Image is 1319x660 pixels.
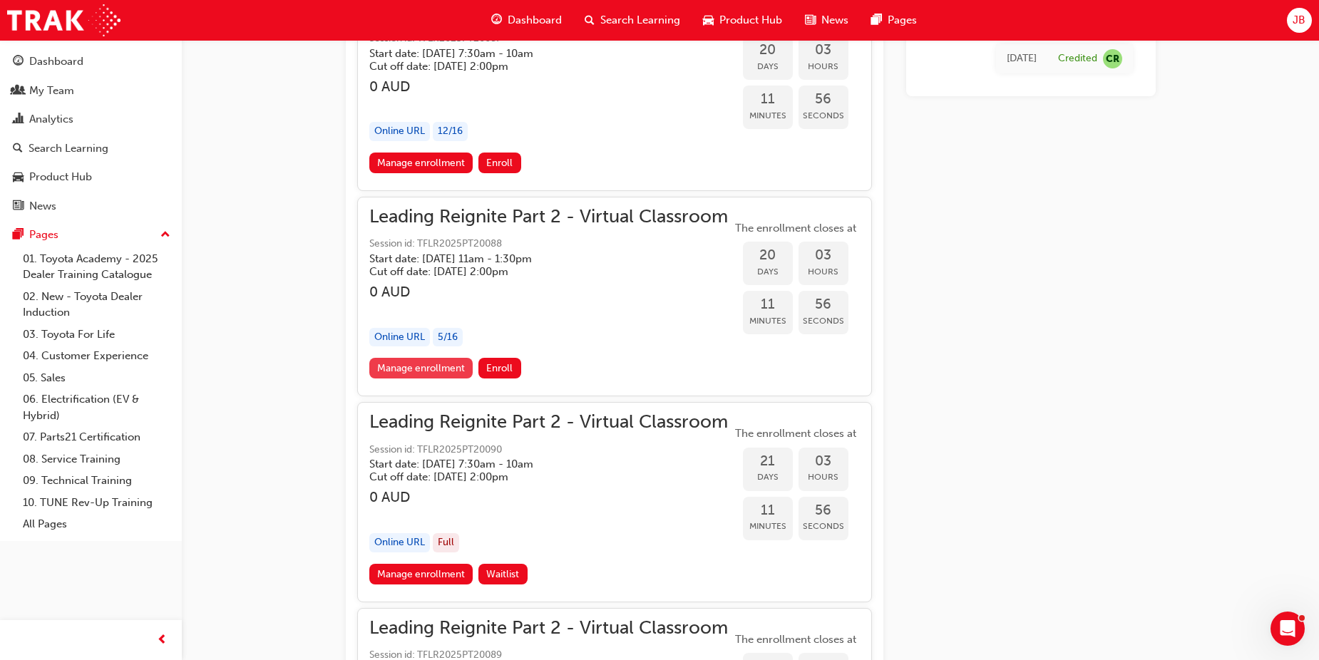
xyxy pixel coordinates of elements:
span: Minutes [743,518,793,535]
button: DashboardMy TeamAnalyticsSearch LearningProduct HubNews [6,46,176,222]
span: up-icon [160,226,170,244]
a: Product Hub [6,164,176,190]
a: My Team [6,78,176,104]
h3: 0 AUD [369,78,728,95]
div: Online URL [369,533,430,552]
span: Minutes [743,108,793,124]
button: JB [1287,8,1312,33]
a: 03. Toyota For Life [17,324,176,346]
span: pages-icon [13,229,24,242]
span: search-icon [13,143,23,155]
span: 56 [799,297,848,313]
a: guage-iconDashboard [480,6,573,35]
a: Manage enrollment [369,153,473,173]
span: news-icon [13,200,24,213]
span: 20 [743,42,793,58]
span: 03 [799,453,848,470]
div: Pages [29,227,58,243]
h5: Cut off date: [DATE] 2:00pm [369,60,705,73]
a: 05. Sales [17,367,176,389]
a: News [6,193,176,220]
iframe: Intercom live chat [1271,612,1305,646]
span: 20 [743,247,793,264]
div: My Team [29,83,74,99]
span: Waitlist [486,568,519,580]
span: The enrollment closes at [732,631,860,648]
div: Credited [1058,52,1097,66]
a: Analytics [6,106,176,133]
a: 08. Service Training [17,448,176,470]
span: Session id: TFLR2025PT20088 [369,236,728,252]
span: guage-icon [491,11,502,29]
div: 5 / 16 [433,328,463,347]
a: 01. Toyota Academy - 2025 Dealer Training Catalogue [17,248,176,286]
div: Full [433,533,459,552]
a: 06. Electrification (EV & Hybrid) [17,388,176,426]
button: Enroll [478,358,521,378]
div: Online URL [369,328,430,347]
span: 56 [799,502,848,519]
span: Leading Reignite Part 2 - Virtual Classroom [369,414,728,430]
div: Product Hub [29,169,92,185]
a: news-iconNews [794,6,860,35]
span: guage-icon [13,56,24,68]
a: 07. Parts21 Certification [17,426,176,448]
a: car-iconProduct Hub [692,6,794,35]
div: Analytics [29,111,73,128]
span: chart-icon [13,113,24,126]
span: Days [743,58,793,75]
span: The enrollment closes at [732,426,860,442]
span: Enroll [486,362,513,374]
h5: Start date: [DATE] 11am - 1:30pm [369,252,705,265]
a: Search Learning [6,135,176,162]
a: All Pages [17,513,176,535]
span: 03 [799,42,848,58]
div: Online URL [369,122,430,141]
button: Leading Reignite Part 2 - Virtual ClassroomSession id: TFLR2025PT20087Start date: [DATE] 7:30am -... [369,4,860,179]
span: 11 [743,502,793,519]
a: pages-iconPages [860,6,928,35]
span: prev-icon [157,631,168,649]
a: Manage enrollment [369,358,473,378]
span: Enroll [486,157,513,169]
a: 04. Customer Experience [17,345,176,367]
div: News [29,198,56,215]
a: 02. New - Toyota Dealer Induction [17,286,176,324]
span: people-icon [13,85,24,98]
h5: Cut off date: [DATE] 2:00pm [369,265,705,278]
span: news-icon [805,11,816,29]
a: 09. Technical Training [17,470,176,492]
h5: Start date: [DATE] 7:30am - 10am [369,458,705,470]
div: Dashboard [29,53,83,70]
span: JB [1293,12,1305,29]
button: Pages [6,222,176,248]
span: Session id: TFLR2025PT20090 [369,442,728,458]
button: Waitlist [478,564,528,584]
button: Leading Reignite Part 2 - Virtual ClassroomSession id: TFLR2025PT20090Start date: [DATE] 7:30am -... [369,414,860,589]
div: Search Learning [29,140,108,157]
span: Pages [888,12,917,29]
span: car-icon [703,11,714,29]
span: Hours [799,264,848,280]
h3: 0 AUD [369,284,728,300]
span: 03 [799,247,848,264]
span: 11 [743,297,793,313]
span: The enrollment closes at [732,220,860,237]
span: Hours [799,469,848,485]
span: Leading Reignite Part 2 - Virtual Classroom [369,620,728,636]
span: pages-icon [871,11,882,29]
span: Minutes [743,313,793,329]
span: Seconds [799,108,848,124]
h5: Start date: [DATE] 7:30am - 10am [369,47,705,60]
span: Search Learning [600,12,680,29]
div: 12 / 16 [433,122,468,141]
img: Trak [7,4,120,36]
h5: Cut off date: [DATE] 2:00pm [369,470,705,483]
span: 21 [743,453,793,470]
span: Seconds [799,518,848,535]
span: News [821,12,848,29]
button: Leading Reignite Part 2 - Virtual ClassroomSession id: TFLR2025PT20088Start date: [DATE] 11am - 1... [369,209,860,384]
span: Hours [799,58,848,75]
